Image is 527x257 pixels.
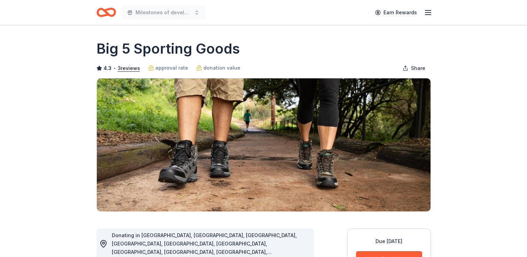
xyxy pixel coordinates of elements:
[148,64,188,72] a: approval rate
[371,6,421,19] a: Earn Rewards
[113,65,116,71] span: •
[135,8,191,17] span: Milestones of development celebrates 40 years
[203,64,240,72] span: donation value
[411,64,425,72] span: Share
[96,4,116,21] a: Home
[118,64,140,72] button: 3reviews
[122,6,205,20] button: Milestones of development celebrates 40 years
[96,39,240,59] h1: Big 5 Sporting Goods
[103,64,111,72] span: 4.3
[397,61,431,75] button: Share
[97,78,431,211] img: Image for Big 5 Sporting Goods
[196,64,240,72] a: donation value
[155,64,188,72] span: approval rate
[356,237,422,246] div: Due [DATE]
